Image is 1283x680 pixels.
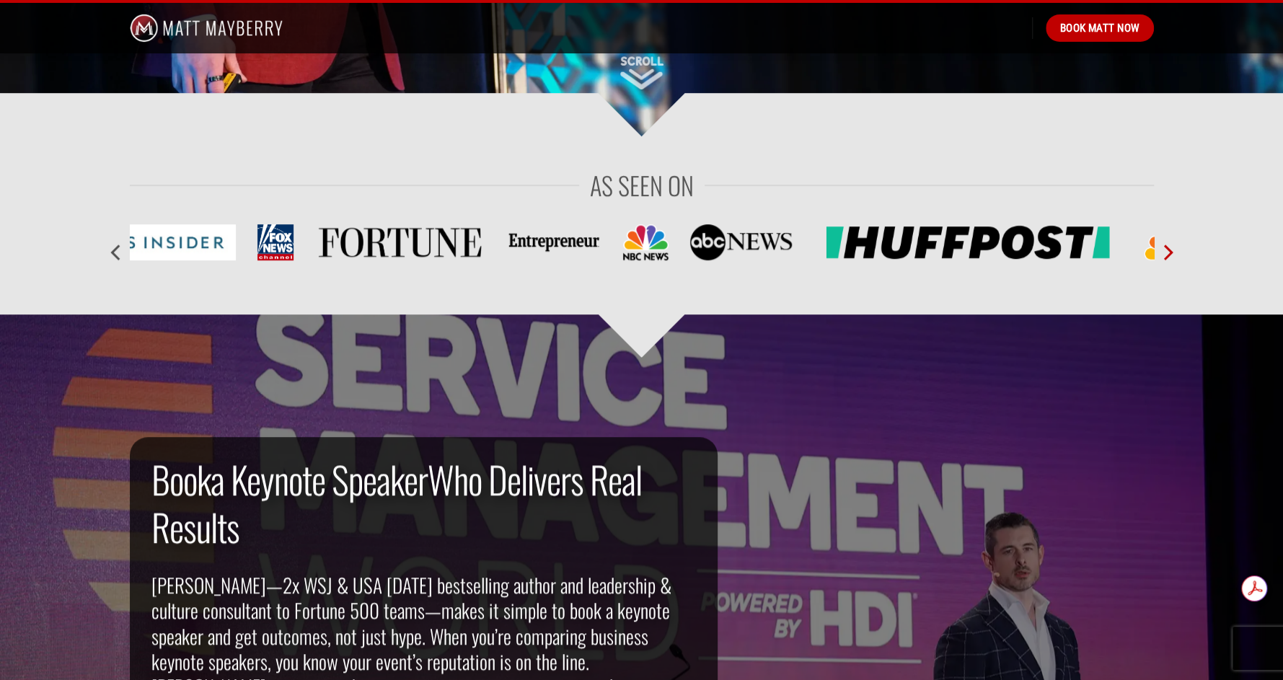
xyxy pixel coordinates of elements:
[1154,237,1180,269] button: Next
[130,3,283,53] img: Matt Mayberry
[151,451,211,506] strong: Book
[590,165,694,205] span: As Seen On
[620,56,663,89] img: Scroll Down
[151,451,642,555] b: Who Delivers Real Results
[1059,19,1139,37] span: Book Matt Now
[151,455,697,551] h2: a Keynote Speaker
[104,237,130,269] button: Previous
[1046,14,1153,42] a: Book Matt Now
